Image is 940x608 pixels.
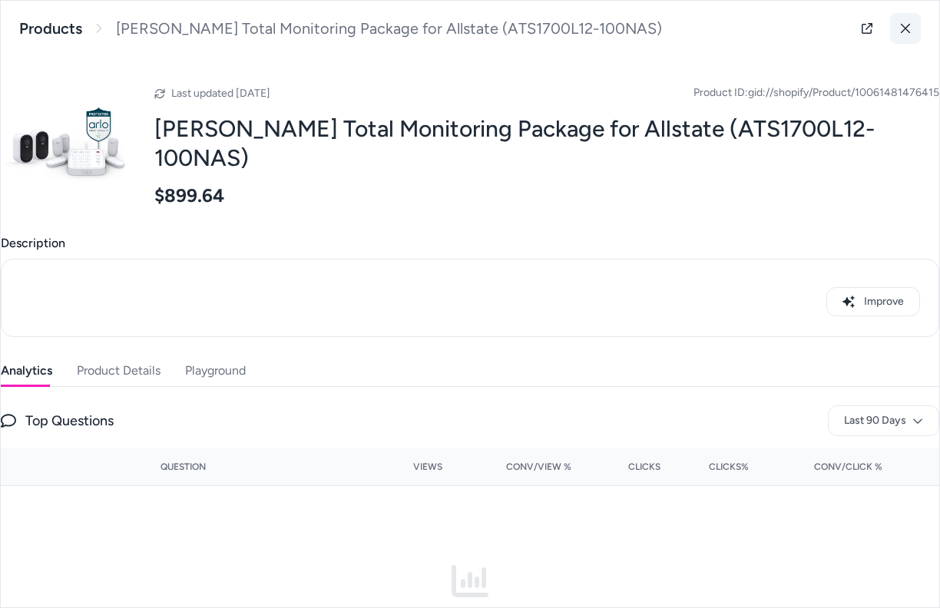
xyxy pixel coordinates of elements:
button: Clicks [596,454,660,479]
nav: breadcrumb [19,19,662,38]
span: [PERSON_NAME] Total Monitoring Package for Allstate (ATS1700L12-100NAS) [116,19,662,38]
span: Conv/Click % [814,461,882,473]
span: Clicks [628,461,660,473]
img: allstate-cam-bundle-product-hero.png [1,74,136,210]
span: Question [161,461,206,473]
span: Description [1,234,939,253]
span: Clicks% [709,461,749,473]
button: Clicks% [685,454,749,479]
button: Conv/Click % [773,454,882,479]
a: Products [19,19,82,38]
button: Playground [185,355,246,386]
button: Analytics [1,355,52,386]
button: Views [379,454,442,479]
span: Conv/View % [506,461,571,473]
span: Top Questions [25,410,114,431]
button: Improve [826,287,920,316]
h2: [PERSON_NAME] Total Monitoring Package for Allstate (ATS1700L12-100NAS) [154,114,939,172]
span: $899.64 [154,184,224,207]
button: Last 90 Days [828,405,939,436]
button: Question [161,454,206,479]
span: Product ID: gid://shopify/Product/10061481476415 [693,85,939,101]
span: Last updated [DATE] [171,87,270,100]
button: Product Details [77,355,161,386]
span: Views [413,461,442,473]
button: Conv/View % [467,454,572,479]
